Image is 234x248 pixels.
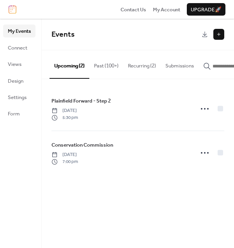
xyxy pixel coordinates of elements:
a: My Events [3,25,35,37]
span: My Events [8,27,31,35]
a: Conservation Commission [51,141,113,149]
button: Upgrade🚀 [187,3,225,16]
a: Connect [3,41,35,54]
span: Events [51,27,74,42]
button: Submissions [161,50,199,78]
a: Plainfield Forward - Step 2 [51,97,111,105]
img: logo [9,5,16,14]
span: Views [8,60,21,68]
a: Settings [3,91,35,103]
a: Form [3,107,35,120]
span: 5:30 pm [51,114,78,121]
button: Past (100+) [89,50,123,78]
span: Contact Us [121,6,146,14]
span: My Account [153,6,180,14]
a: My Account [153,5,180,13]
a: Design [3,74,35,87]
span: Connect [8,44,27,52]
a: Contact Us [121,5,146,13]
button: Upcoming (2) [50,50,89,78]
button: Recurring (2) [123,50,161,78]
span: 7:00 pm [51,158,78,165]
a: Views [3,58,35,70]
span: Design [8,77,23,85]
span: Settings [8,94,27,101]
span: Form [8,110,20,118]
span: Conservation Commission [51,141,113,149]
span: [DATE] [51,107,78,114]
span: [DATE] [51,151,78,158]
span: Upgrade 🚀 [191,6,222,14]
